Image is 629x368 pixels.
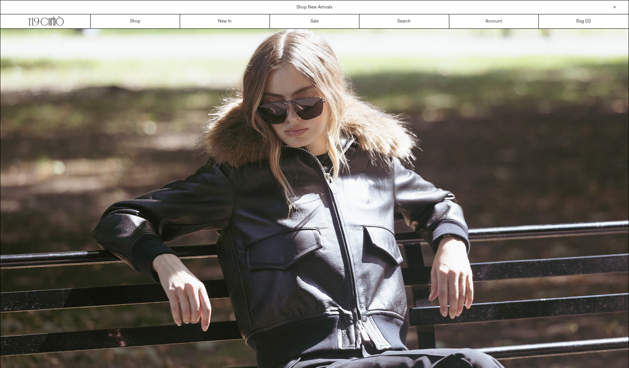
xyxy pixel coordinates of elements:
[270,14,359,28] a: Sale
[539,14,628,28] a: Bag ()
[587,18,591,25] span: )
[296,4,333,10] a: Shop New Arrivals
[359,14,449,28] a: Search
[587,18,589,24] span: 0
[91,14,180,28] a: Shop
[449,14,539,28] a: Account
[180,14,270,28] a: New In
